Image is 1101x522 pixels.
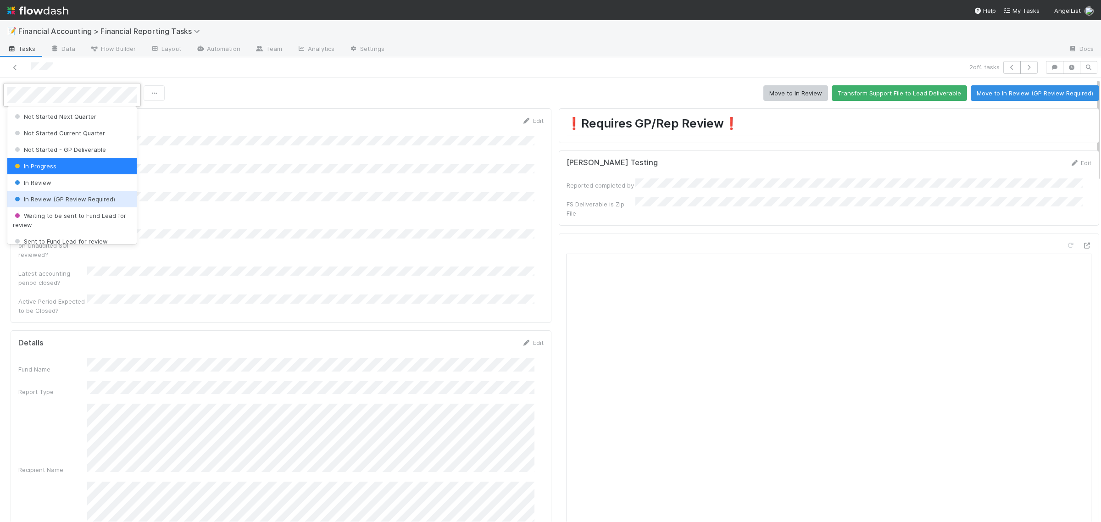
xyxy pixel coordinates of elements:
span: Waiting to be sent to Fund Lead for review [13,212,126,228]
span: In Progress [13,162,56,170]
span: In Review (GP Review Required) [13,195,115,203]
span: Not Started - GP Deliverable [13,146,106,153]
span: Not Started Current Quarter [13,129,105,137]
span: Sent to Fund Lead for review [13,238,108,245]
span: In Review [13,179,51,186]
span: Not Started Next Quarter [13,113,96,120]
